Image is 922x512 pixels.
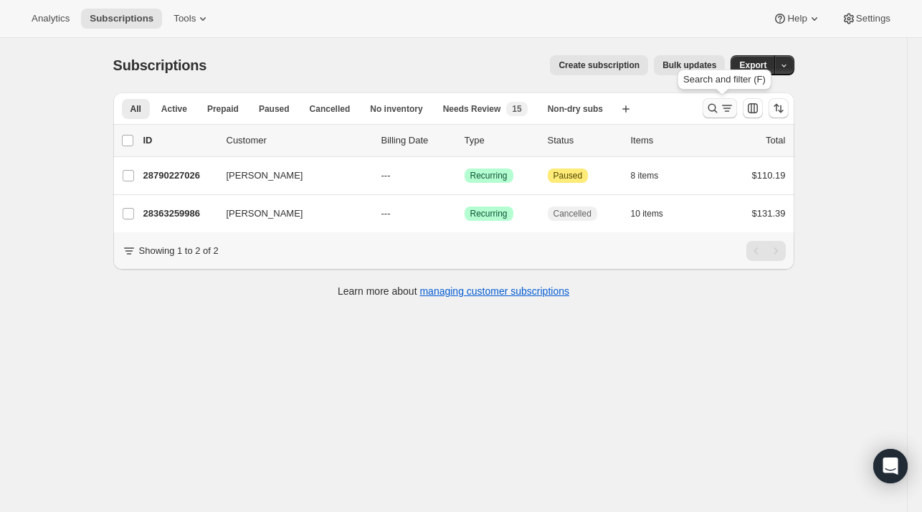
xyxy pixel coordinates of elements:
div: IDCustomerBilling DateTypeStatusItemsTotal [143,133,786,148]
nav: Pagination [746,241,786,261]
span: No inventory [370,103,422,115]
button: Tools [165,9,219,29]
span: [PERSON_NAME] [227,207,303,221]
span: Settings [856,13,890,24]
span: Recurring [470,170,508,181]
span: --- [381,208,391,219]
p: 28790227026 [143,169,215,183]
button: Customize table column order and visibility [743,98,763,118]
span: $110.19 [752,170,786,181]
span: $131.39 [752,208,786,219]
p: Showing 1 to 2 of 2 [139,244,219,258]
span: 10 items [631,208,663,219]
span: Subscriptions [113,57,207,73]
span: Cancelled [310,103,351,115]
button: Create subscription [550,55,648,75]
button: Settings [833,9,899,29]
span: Non-dry subs [548,103,603,115]
a: managing customer subscriptions [419,285,569,297]
div: 28790227026[PERSON_NAME]---SuccessRecurringAttentionPaused8 items$110.19 [143,166,786,186]
p: Customer [227,133,370,148]
p: Status [548,133,619,148]
p: Total [766,133,785,148]
span: Subscriptions [90,13,153,24]
span: Recurring [470,208,508,219]
span: Active [161,103,187,115]
button: 8 items [631,166,675,186]
p: Learn more about [338,284,569,298]
div: Open Intercom Messenger [873,449,908,483]
span: Help [787,13,807,24]
button: [PERSON_NAME] [218,164,361,187]
span: 8 items [631,170,659,181]
button: Subscriptions [81,9,162,29]
span: [PERSON_NAME] [227,169,303,183]
div: Type [465,133,536,148]
span: 15 [512,103,521,115]
button: Search and filter results [703,98,737,118]
span: Cancelled [553,208,591,219]
span: Prepaid [207,103,239,115]
span: Paused [259,103,290,115]
span: Create subscription [559,60,640,71]
button: 10 items [631,204,679,224]
button: Export [731,55,775,75]
button: Analytics [23,9,78,29]
span: --- [381,170,391,181]
span: Export [739,60,766,71]
p: Billing Date [381,133,453,148]
button: Create new view [614,99,637,119]
span: Tools [174,13,196,24]
div: Items [631,133,703,148]
button: [PERSON_NAME] [218,202,361,225]
span: Bulk updates [662,60,716,71]
button: Bulk updates [654,55,725,75]
button: Sort the results [769,98,789,118]
span: Analytics [32,13,70,24]
p: 28363259986 [143,207,215,221]
button: Help [764,9,830,29]
div: 28363259986[PERSON_NAME]---SuccessRecurringCancelled10 items$131.39 [143,204,786,224]
span: Needs Review [443,103,501,115]
span: All [130,103,141,115]
span: Paused [553,170,583,181]
p: ID [143,133,215,148]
